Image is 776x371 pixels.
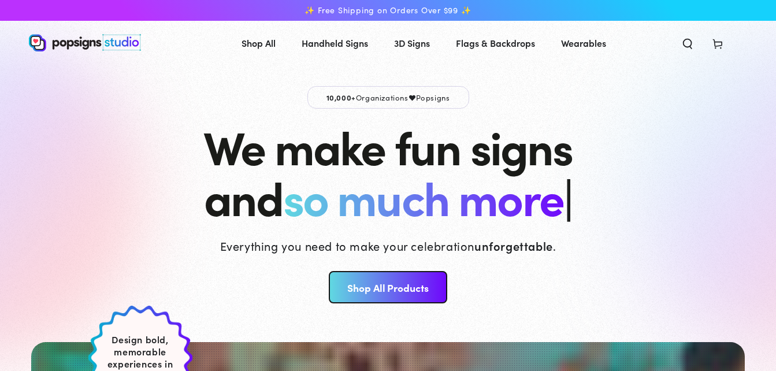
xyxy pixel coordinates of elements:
[552,28,615,58] a: Wearables
[456,35,535,51] span: Flags & Backdrops
[233,28,284,58] a: Shop All
[474,238,553,254] strong: unforgettable
[29,34,141,51] img: Popsigns Studio
[305,5,471,16] span: ✨ Free Shipping on Orders Over $99 ✨
[283,164,563,228] span: so much more
[307,86,469,109] p: Organizations Popsigns
[203,120,572,222] h1: We make fun signs and
[563,164,572,229] span: |
[220,238,556,254] p: Everything you need to make your celebration .
[673,30,703,55] summary: Search our site
[394,35,430,51] span: 3D Signs
[385,28,439,58] a: 3D Signs
[293,28,377,58] a: Handheld Signs
[302,35,368,51] span: Handheld Signs
[329,271,447,303] a: Shop All Products
[242,35,276,51] span: Shop All
[561,35,606,51] span: Wearables
[326,92,356,102] span: 10,000+
[447,28,544,58] a: Flags & Backdrops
